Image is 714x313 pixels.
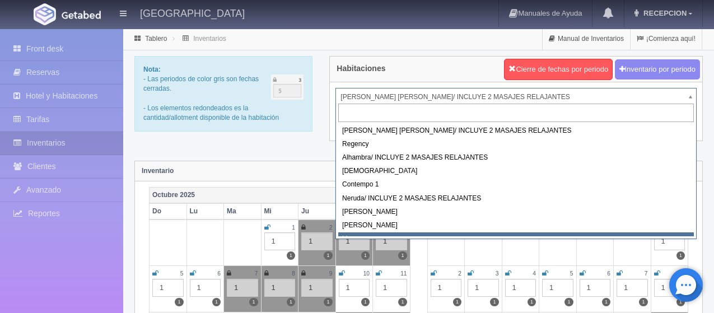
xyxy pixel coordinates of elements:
[338,232,694,246] div: Lino
[338,178,694,191] div: Contempo 1
[338,151,694,165] div: Alhambra/ INCLUYE 2 MASAJES RELAJANTES
[338,124,694,138] div: [PERSON_NAME] [PERSON_NAME]/ INCLUYE 2 MASAJES RELAJANTES
[338,165,694,178] div: [DEMOGRAPHIC_DATA]
[338,192,694,205] div: Neruda/ INCLUYE 2 MASAJES RELAJANTES
[338,219,694,232] div: [PERSON_NAME]
[338,205,694,219] div: [PERSON_NAME]
[338,138,694,151] div: Regency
